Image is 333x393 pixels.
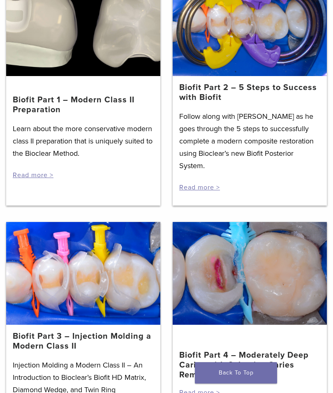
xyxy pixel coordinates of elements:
[13,171,53,179] a: Read more >
[13,123,154,160] p: Learn about the more conservative modern class II preparation that is uniquely suited to the Bioc...
[179,183,220,192] a: Read more >
[179,350,320,380] a: Biofit Part 4 – Moderately Deep Caries with Selective Caries Removal
[179,110,320,172] p: Follow along with [PERSON_NAME] as he goes through the 5 steps to successfully complete a modern ...
[179,83,320,102] a: Biofit Part 2 – 5 Steps to Success with Biofit
[13,331,154,351] a: Biofit Part 3 – Injection Molding a Modern Class II
[195,362,277,384] a: Back To Top
[13,95,154,115] a: Biofit Part 1 – Modern Class II Preparation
